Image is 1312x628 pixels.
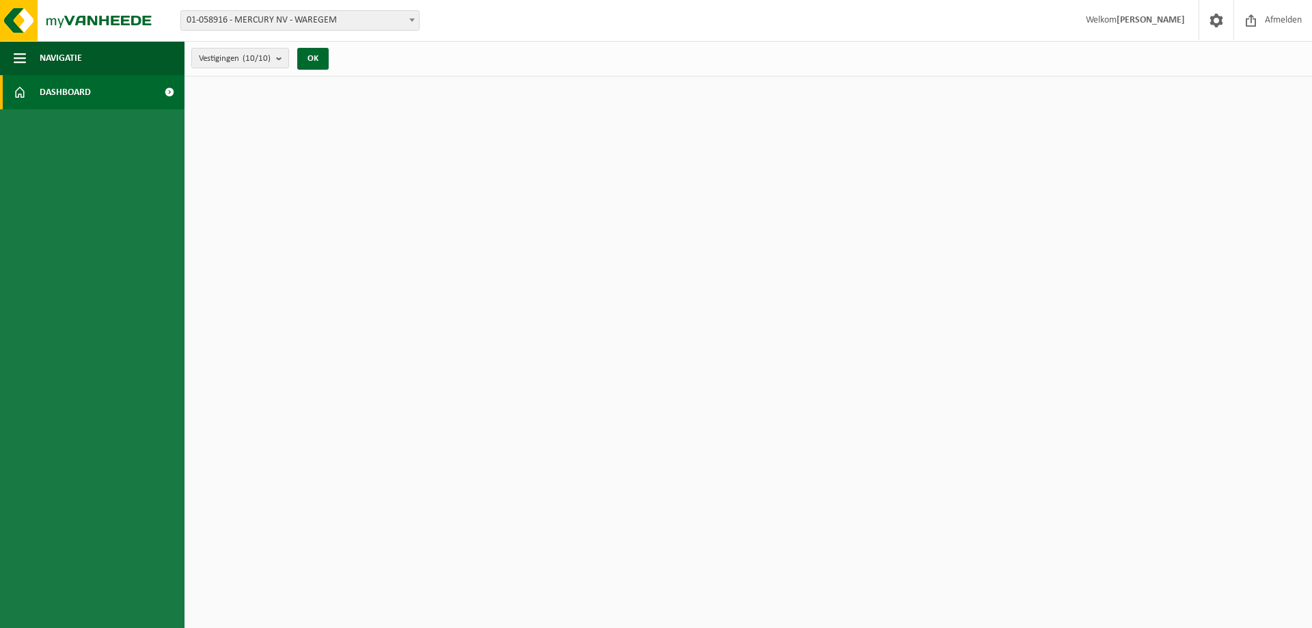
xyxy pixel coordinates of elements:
span: Navigatie [40,41,82,75]
button: OK [297,48,329,70]
span: Vestigingen [199,49,271,69]
span: Dashboard [40,75,91,109]
strong: [PERSON_NAME] [1117,15,1185,25]
count: (10/10) [243,54,271,63]
span: 01-058916 - MERCURY NV - WAREGEM [181,11,419,30]
span: 01-058916 - MERCURY NV - WAREGEM [180,10,420,31]
button: Vestigingen(10/10) [191,48,289,68]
